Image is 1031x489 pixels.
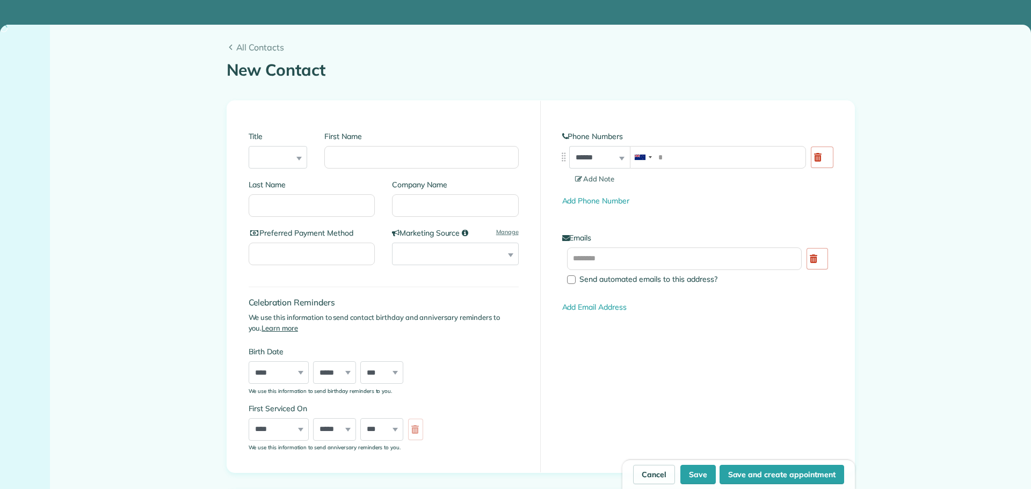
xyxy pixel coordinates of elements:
label: Emails [562,232,833,243]
label: First Serviced On [249,403,429,414]
a: Add Email Address [562,302,627,312]
sub: We use this information to send anniversary reminders to you. [249,444,401,450]
label: Company Name [392,179,519,190]
button: Save and create appointment [720,465,844,484]
span: Add Note [575,174,615,183]
span: Send automated emails to this address? [579,274,717,284]
button: Save [680,465,716,484]
a: All Contacts [227,41,855,54]
label: Phone Numbers [562,131,833,142]
label: Birth Date [249,346,429,357]
div: New Zealand: +64 [630,147,655,168]
label: Last Name [249,179,375,190]
label: Title [249,131,308,142]
label: Preferred Payment Method [249,228,375,238]
label: Marketing Source [392,228,519,238]
img: drag_indicator-119b368615184ecde3eda3c64c821f6cf29d3e2b97b89ee44bc31753036683e5.png [558,151,569,163]
label: First Name [324,131,518,142]
a: Cancel [633,465,675,484]
p: We use this information to send contact birthday and anniversary reminders to you. [249,312,519,333]
h4: Celebration Reminders [249,298,519,307]
a: Manage [496,228,519,237]
h1: New Contact [227,61,855,79]
a: Learn more [262,324,298,332]
a: Add Phone Number [562,196,629,206]
sub: We use this information to send birthday reminders to you. [249,388,393,394]
span: All Contacts [236,41,855,54]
